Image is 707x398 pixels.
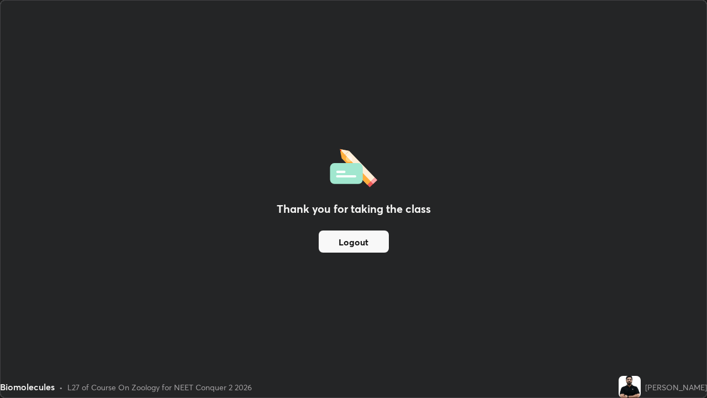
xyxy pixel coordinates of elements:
div: [PERSON_NAME] [645,381,707,393]
div: L27 of Course On Zoology for NEET Conquer 2 2026 [67,381,252,393]
h2: Thank you for taking the class [277,201,431,217]
img: offlineFeedback.1438e8b3.svg [330,145,377,187]
div: • [59,381,63,393]
button: Logout [319,231,389,253]
img: 54f690991e824e6993d50b0d6a1f1dc5.jpg [619,376,641,398]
